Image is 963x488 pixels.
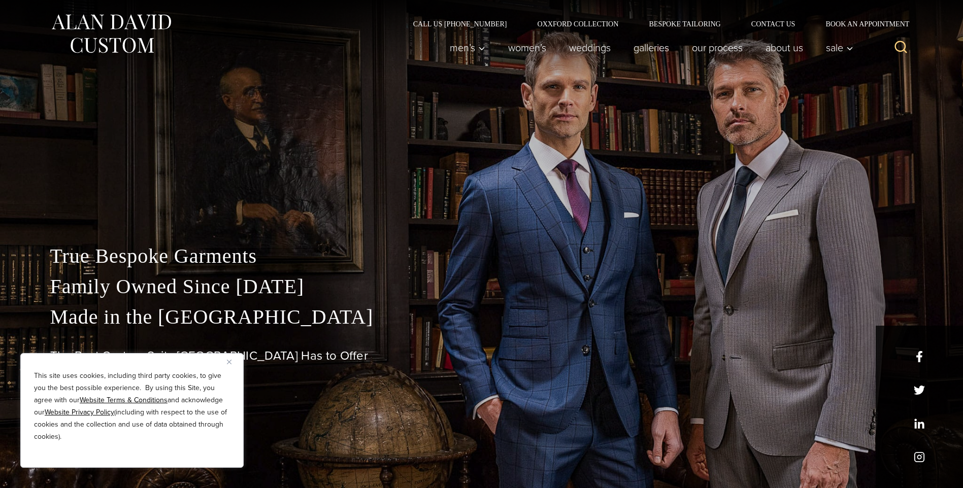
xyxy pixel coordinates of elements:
[826,43,853,53] span: Sale
[622,38,680,58] a: Galleries
[889,36,913,60] button: View Search Form
[680,38,754,58] a: Our Process
[522,20,634,27] a: Oxxford Collection
[80,395,168,405] a: Website Terms & Conditions
[736,20,811,27] a: Contact Us
[398,20,913,27] nav: Secondary Navigation
[398,20,522,27] a: Call Us [PHONE_NUMBER]
[227,356,239,368] button: Close
[496,38,557,58] a: Women’s
[50,11,172,56] img: Alan David Custom
[45,407,114,417] a: Website Privacy Policy
[810,20,913,27] a: Book an Appointment
[450,43,485,53] span: Men’s
[50,348,913,363] h1: The Best Custom Suits [GEOGRAPHIC_DATA] Has to Offer
[34,370,230,443] p: This site uses cookies, including third party cookies, to give you the best possible experience. ...
[557,38,622,58] a: weddings
[227,360,231,364] img: Close
[634,20,736,27] a: Bespoke Tailoring
[50,241,913,332] p: True Bespoke Garments Family Owned Since [DATE] Made in the [GEOGRAPHIC_DATA]
[754,38,814,58] a: About Us
[438,38,858,58] nav: Primary Navigation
